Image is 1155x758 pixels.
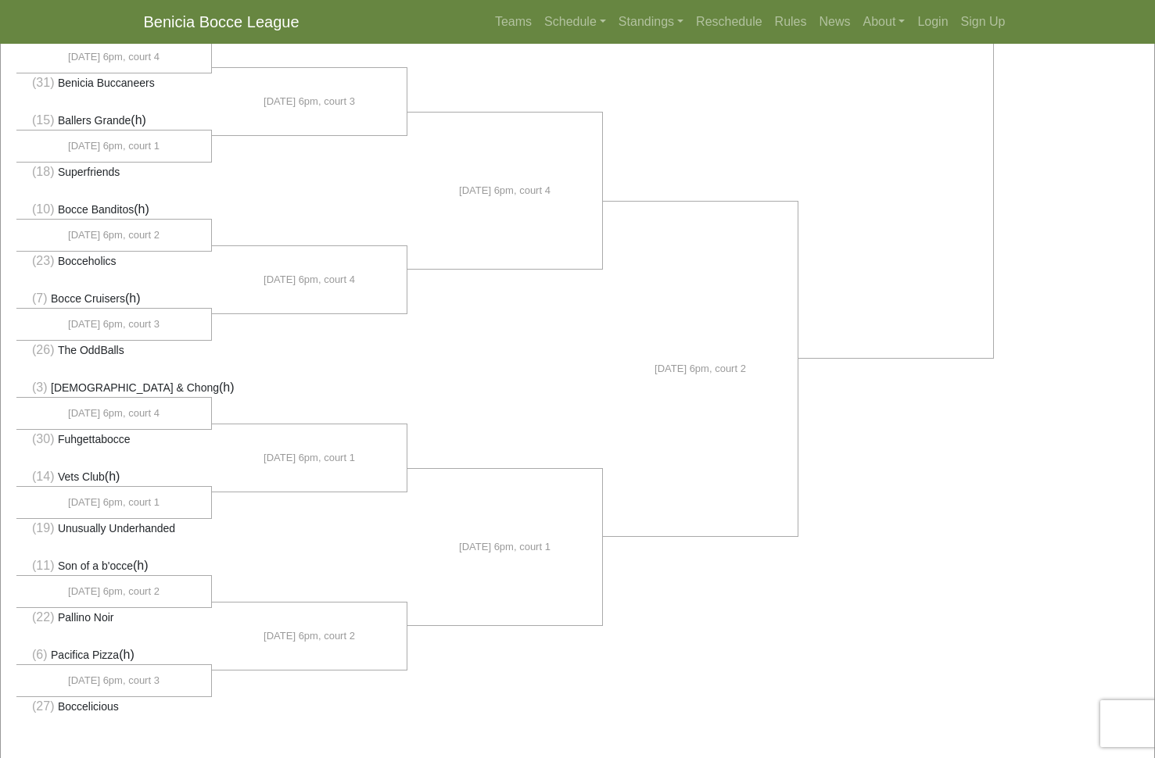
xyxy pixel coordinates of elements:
a: Reschedule [690,6,769,38]
a: About [857,6,912,38]
span: The OddBalls [58,344,124,356]
span: (6) [32,648,48,661]
a: Benicia Bocce League [144,6,300,38]
a: Teams [489,6,538,38]
a: Rules [769,6,813,38]
span: (19) [32,521,54,535]
li: (h) [16,289,212,309]
span: Bocce Cruisers [51,292,125,305]
span: Vets Club [58,470,105,483]
span: [DATE] 6pm, court 3 [68,316,160,332]
span: (30) [32,432,54,445]
li: (h) [16,200,212,220]
span: (14) [32,470,54,483]
span: Benicia Buccaneers [58,77,155,89]
span: (3) [32,381,48,394]
a: Schedule [538,6,612,38]
span: Superfriends [58,166,120,178]
span: [DATE] 6pm, court 4 [264,272,355,288]
span: (7) [32,291,48,305]
span: Bocceholics [58,255,117,267]
span: (11) [32,559,54,572]
span: [DATE] 6pm, court 3 [68,673,160,688]
span: Pacifica Pizza [51,649,119,661]
span: Unusually Underhanded [58,522,175,535]
span: (23) [32,254,54,267]
span: Son of a b'occe [58,560,133,572]
span: [DATE] 6pm, court 2 [264,628,355,644]
span: Fuhgettabocce [58,433,131,445]
a: News [813,6,857,38]
span: Ballers Grande [58,114,131,127]
span: [DATE] 6pm, court 1 [459,539,551,555]
span: [DATE] 6pm, court 2 [68,227,160,243]
span: [DATE] 6pm, court 4 [68,49,160,65]
a: Standings [612,6,690,38]
span: [DATE] 6pm, court 2 [655,361,746,377]
li: (h) [16,467,212,487]
span: Pallino Noir [58,611,114,624]
li: (h) [16,556,212,576]
a: Sign Up [955,6,1012,38]
a: Login [911,6,954,38]
span: (26) [32,343,54,356]
li: (h) [16,111,212,131]
span: [DATE] 6pm, court 1 [264,450,355,466]
span: Boccelicious [58,700,119,713]
span: (10) [32,202,54,216]
span: Bocce Banditos [58,203,134,216]
span: [DATE] 6pm, court 1 [68,495,160,510]
span: [DATE] 6pm, court 3 [264,94,355,109]
li: (h) [16,645,212,665]
span: [DEMOGRAPHIC_DATA] & Chong [51,381,219,394]
span: [DATE] 6pm, court 1 [68,138,160,154]
li: (h) [16,378,212,398]
span: (31) [32,76,54,89]
span: (15) [32,113,54,127]
span: (22) [32,610,54,624]
span: (27) [32,699,54,713]
span: [DATE] 6pm, court 4 [459,183,551,198]
span: [DATE] 6pm, court 4 [68,406,160,421]
span: (18) [32,165,54,178]
span: [DATE] 6pm, court 2 [68,584,160,599]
